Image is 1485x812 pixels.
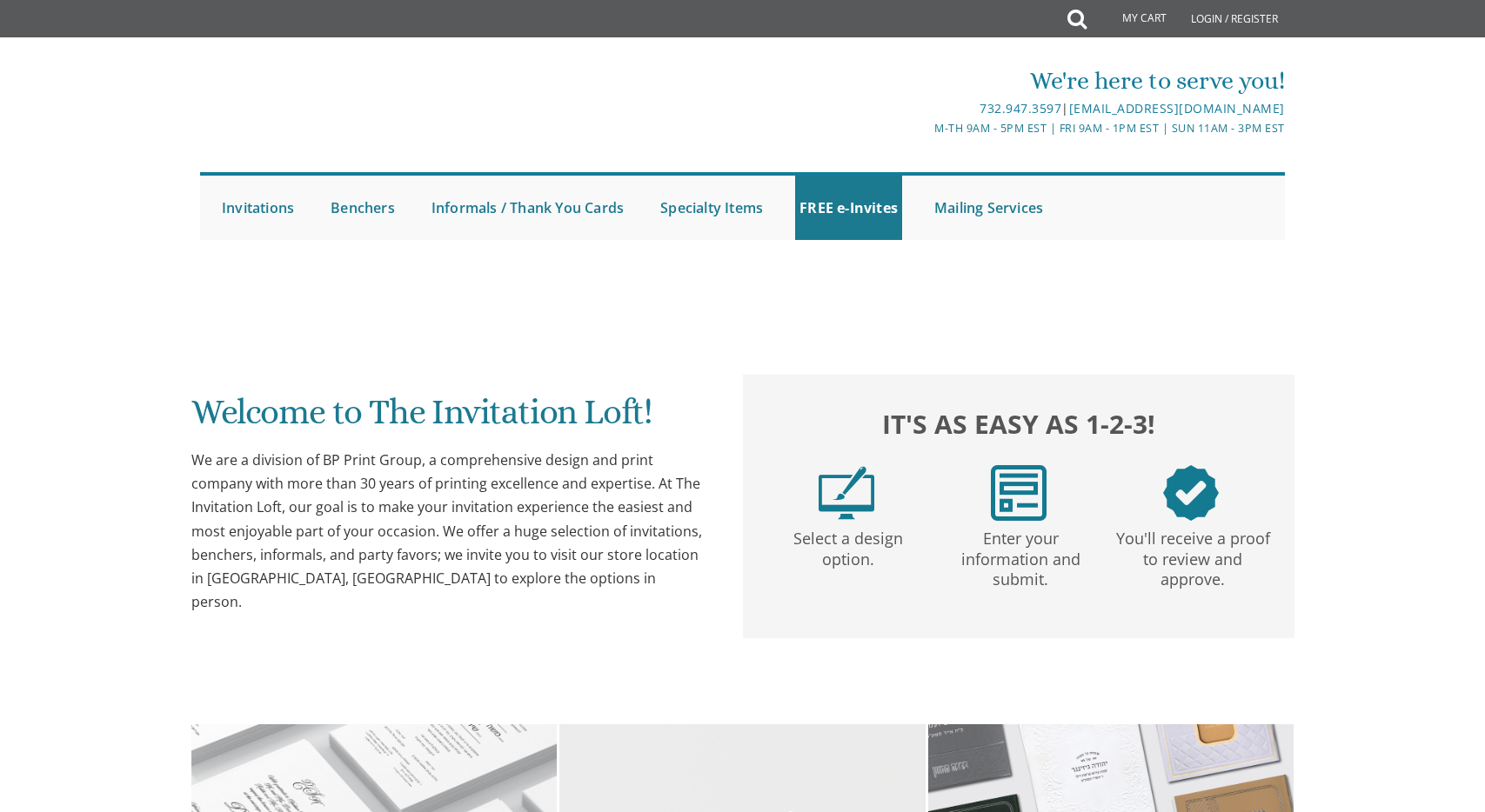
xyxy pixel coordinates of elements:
a: FREE e-Invites [795,176,902,240]
img: step1.png [819,465,874,521]
div: We are a division of BP Print Group, a comprehensive design and print company with more than 30 y... [191,449,708,614]
a: Mailing Services [930,176,1047,240]
img: step2.png [991,465,1047,521]
a: Benchers [326,176,399,240]
a: 732.947.3597 [980,100,1061,116]
a: Invitations [217,176,298,240]
p: You'll receive a proof to review and approve. [1110,521,1275,590]
div: M-Th 9am - 5pm EST | Fri 9am - 1pm EST | Sun 11am - 3pm EST [563,119,1285,137]
p: Select a design option. [766,521,931,570]
a: Informals / Thank You Cards [427,176,628,240]
div: We're here to serve you! [563,63,1285,98]
h2: It's as easy as 1-2-3! [760,404,1277,443]
img: step3.png [1163,465,1219,521]
div: | [563,98,1285,119]
a: Specialty Items [656,176,767,240]
a: My Cart [1085,2,1179,37]
h1: Welcome to The Invitation Loft! [191,393,708,444]
a: [EMAIL_ADDRESS][DOMAIN_NAME] [1069,100,1285,116]
p: Enter your information and submit. [938,521,1103,590]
